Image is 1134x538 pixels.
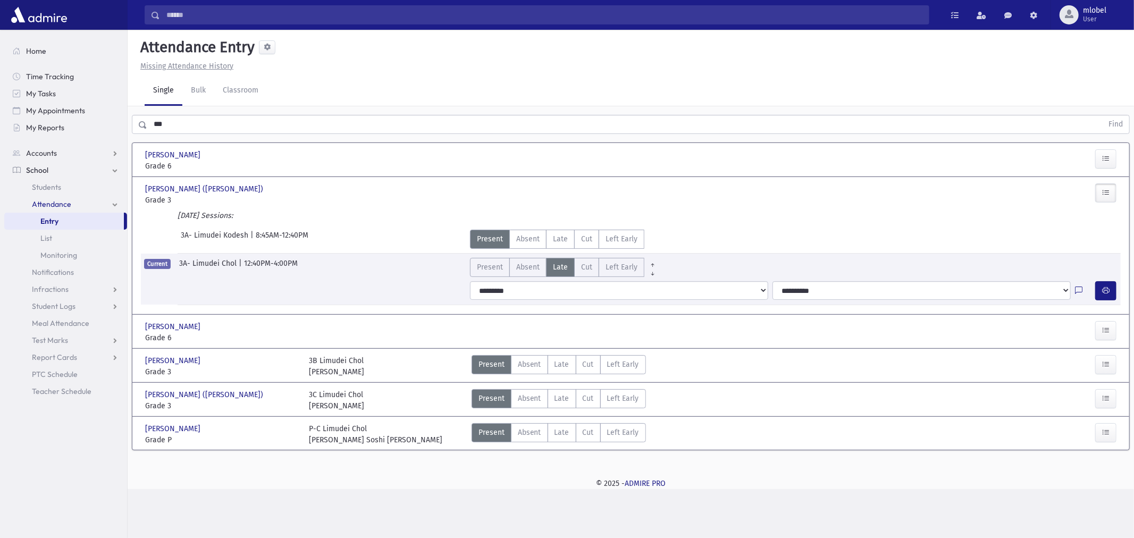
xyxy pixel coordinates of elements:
[625,479,666,488] a: ADMIRE PRO
[145,161,298,172] span: Grade 6
[26,72,74,81] span: Time Tracking
[214,76,267,106] a: Classroom
[160,5,929,24] input: Search
[145,434,298,445] span: Grade P
[477,262,503,273] span: Present
[181,230,250,249] span: 3A- Limudei Kodesh
[477,233,503,245] span: Present
[32,267,74,277] span: Notifications
[1102,115,1129,133] button: Find
[1083,15,1106,23] span: User
[145,423,203,434] span: [PERSON_NAME]
[518,427,541,438] span: Absent
[40,250,77,260] span: Monitoring
[4,162,127,179] a: School
[583,359,594,370] span: Cut
[472,389,646,411] div: AttTypes
[470,230,644,249] div: AttTypes
[4,43,127,60] a: Home
[32,386,91,396] span: Teacher Schedule
[516,262,540,273] span: Absent
[239,258,244,277] span: |
[179,258,239,277] span: 3A- Limudei Chol
[136,38,255,56] h5: Attendance Entry
[145,195,298,206] span: Grade 3
[140,62,233,71] u: Missing Attendance History
[32,182,61,192] span: Students
[472,355,646,377] div: AttTypes
[32,284,69,294] span: Infractions
[32,301,75,311] span: Student Logs
[607,359,639,370] span: Left Early
[472,423,646,445] div: AttTypes
[478,393,505,404] span: Present
[1083,6,1106,15] span: mlobel
[644,258,661,266] a: All Prior
[607,427,639,438] span: Left Early
[518,393,541,404] span: Absent
[250,230,256,249] span: |
[4,213,124,230] a: Entry
[4,85,127,102] a: My Tasks
[518,359,541,370] span: Absent
[145,76,182,106] a: Single
[26,89,56,98] span: My Tasks
[553,233,568,245] span: Late
[182,76,214,106] a: Bulk
[478,359,505,370] span: Present
[145,478,1117,489] div: © 2025 -
[4,230,127,247] a: List
[256,230,308,249] span: 8:45AM-12:40PM
[583,393,594,404] span: Cut
[4,145,127,162] a: Accounts
[581,262,592,273] span: Cut
[26,46,46,56] span: Home
[4,119,127,136] a: My Reports
[4,315,127,332] a: Meal Attendance
[309,355,364,377] div: 3B Limudei Chol [PERSON_NAME]
[555,393,569,404] span: Late
[4,366,127,383] a: PTC Schedule
[4,383,127,400] a: Teacher Schedule
[606,262,637,273] span: Left Early
[309,423,442,445] div: P-C Limudei Chol [PERSON_NAME] Soshi [PERSON_NAME]
[32,199,71,209] span: Attendance
[606,233,637,245] span: Left Early
[4,298,127,315] a: Student Logs
[4,102,127,119] a: My Appointments
[145,332,298,343] span: Grade 6
[178,211,233,220] i: [DATE] Sessions:
[478,427,505,438] span: Present
[553,262,568,273] span: Late
[4,332,127,349] a: Test Marks
[32,318,89,328] span: Meal Attendance
[32,335,68,345] span: Test Marks
[40,216,58,226] span: Entry
[644,266,661,275] a: All Later
[145,183,265,195] span: [PERSON_NAME] ([PERSON_NAME])
[4,179,127,196] a: Students
[26,148,57,158] span: Accounts
[470,258,661,277] div: AttTypes
[32,369,78,379] span: PTC Schedule
[4,264,127,281] a: Notifications
[145,355,203,366] span: [PERSON_NAME]
[145,400,298,411] span: Grade 3
[26,106,85,115] span: My Appointments
[9,4,70,26] img: AdmirePro
[516,233,540,245] span: Absent
[26,165,48,175] span: School
[145,149,203,161] span: [PERSON_NAME]
[4,196,127,213] a: Attendance
[555,359,569,370] span: Late
[244,258,298,277] span: 12:40PM-4:00PM
[4,349,127,366] a: Report Cards
[583,427,594,438] span: Cut
[136,62,233,71] a: Missing Attendance History
[607,393,639,404] span: Left Early
[145,389,265,400] span: [PERSON_NAME] ([PERSON_NAME])
[4,281,127,298] a: Infractions
[40,233,52,243] span: List
[26,123,64,132] span: My Reports
[4,247,127,264] a: Monitoring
